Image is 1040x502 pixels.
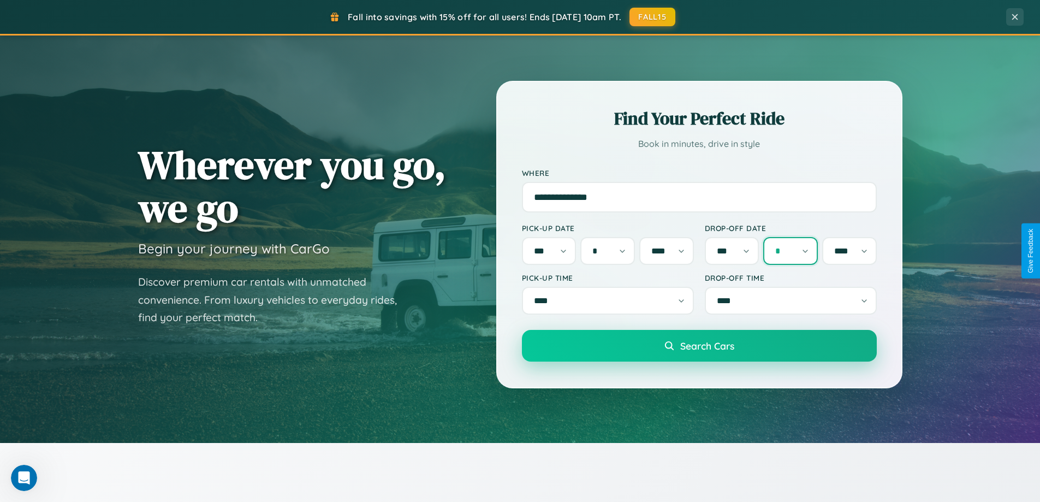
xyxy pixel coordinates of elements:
button: FALL15 [629,8,675,26]
label: Pick-up Time [522,273,694,282]
h1: Wherever you go, we go [138,143,446,229]
button: Search Cars [522,330,877,362]
iframe: Intercom live chat [11,465,37,491]
span: Fall into savings with 15% off for all users! Ends [DATE] 10am PT. [348,11,621,22]
h2: Find Your Perfect Ride [522,107,877,131]
h3: Begin your journey with CarGo [138,240,330,257]
label: Drop-off Date [705,223,877,233]
span: Search Cars [680,340,734,352]
div: Give Feedback [1027,229,1035,273]
label: Where [522,168,877,178]
label: Drop-off Time [705,273,877,282]
p: Discover premium car rentals with unmatched convenience. From luxury vehicles to everyday rides, ... [138,273,411,327]
label: Pick-up Date [522,223,694,233]
p: Book in minutes, drive in style [522,136,877,152]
